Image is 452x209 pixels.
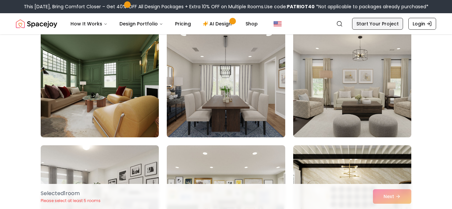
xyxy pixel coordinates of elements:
b: PATRIOT40 [287,3,315,10]
button: Design Portfolio [114,17,168,30]
a: Login [408,18,436,30]
nav: Main [65,17,263,30]
p: Selected 1 room [41,190,101,197]
span: Use code: [264,3,315,10]
img: Room room-36 [293,32,411,137]
a: Start Your Project [352,18,403,30]
a: Spacejoy [16,17,57,30]
img: Room room-35 [167,32,285,137]
div: This [DATE], Bring Comfort Closer – Get 40% OFF All Design Packages + Extra 10% OFF on Multiple R... [24,3,429,10]
a: AI Design [198,17,239,30]
a: Shop [240,17,263,30]
nav: Global [16,13,436,34]
img: Spacejoy Logo [16,17,57,30]
img: United States [274,20,282,28]
span: *Not applicable to packages already purchased* [315,3,429,10]
a: Pricing [170,17,196,30]
p: Please select at least 5 rooms [41,198,101,203]
img: Room room-34 [41,32,159,137]
button: How It Works [65,17,113,30]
